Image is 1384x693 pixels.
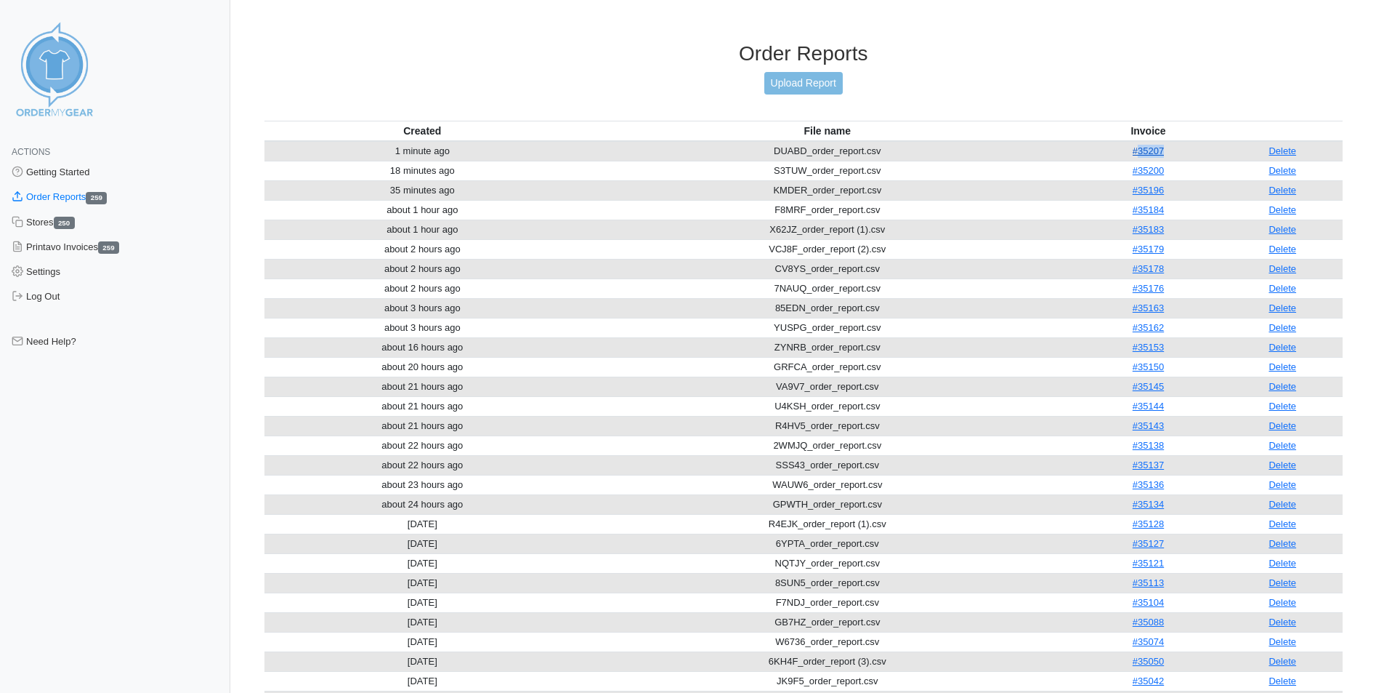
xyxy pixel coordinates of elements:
td: [DATE] [264,553,581,573]
a: #35176 [1133,283,1164,294]
td: about 21 hours ago [264,377,581,396]
a: #35136 [1133,479,1164,490]
td: about 22 hours ago [264,455,581,475]
a: #35143 [1133,420,1164,431]
td: GB7HZ_order_report.csv [580,612,1074,632]
td: 6KH4F_order_report (3).csv [580,652,1074,671]
td: WAUW6_order_report.csv [580,475,1074,494]
a: Delete [1268,224,1296,235]
td: [DATE] [264,573,581,593]
td: [DATE] [264,671,581,691]
td: about 2 hours ago [264,259,581,279]
a: #35113 [1133,577,1164,588]
a: Delete [1268,204,1296,215]
span: Actions [12,147,50,157]
a: #35207 [1133,145,1164,156]
a: Delete [1268,597,1296,608]
td: SSS43_order_report.csv [580,455,1074,475]
td: JK9F5_order_report.csv [580,671,1074,691]
h3: Order Reports [264,41,1343,66]
td: about 21 hours ago [264,416,581,436]
th: File name [580,121,1074,141]
td: 1 minute ago [264,141,581,161]
a: Delete [1268,283,1296,294]
td: VA9V7_order_report.csv [580,377,1074,396]
a: Delete [1268,342,1296,353]
a: #35088 [1133,617,1164,628]
td: [DATE] [264,514,581,534]
td: 8SUN5_order_report.csv [580,573,1074,593]
a: #35138 [1133,440,1164,451]
a: #35145 [1133,381,1164,392]
td: [DATE] [264,632,581,652]
a: Delete [1268,617,1296,628]
a: #35042 [1133,676,1164,686]
span: 250 [54,217,75,229]
td: YUSPG_order_report.csv [580,318,1074,337]
a: #35162 [1133,322,1164,333]
a: #35074 [1133,636,1164,647]
td: F8MRF_order_report.csv [580,200,1074,220]
span: 259 [86,192,107,204]
td: NQTJY_order_report.csv [580,553,1074,573]
a: Delete [1268,244,1296,255]
a: Delete [1268,165,1296,176]
a: Delete [1268,518,1296,529]
td: GPWTH_order_report.csv [580,494,1074,514]
td: about 23 hours ago [264,475,581,494]
td: 35 minutes ago [264,180,581,200]
a: #35127 [1133,538,1164,549]
td: [DATE] [264,534,581,553]
td: about 2 hours ago [264,279,581,298]
td: about 1 hour ago [264,200,581,220]
a: Delete [1268,361,1296,372]
td: about 21 hours ago [264,396,581,416]
td: R4HV5_order_report.csv [580,416,1074,436]
td: KMDER_order_report.csv [580,180,1074,200]
td: R4EJK_order_report (1).csv [580,514,1074,534]
td: about 2 hours ago [264,239,581,259]
td: about 3 hours ago [264,318,581,337]
a: #35128 [1133,518,1164,529]
a: Delete [1268,676,1296,686]
a: #35134 [1133,499,1164,510]
a: Delete [1268,577,1296,588]
a: Delete [1268,420,1296,431]
a: Delete [1268,499,1296,510]
td: about 3 hours ago [264,298,581,318]
td: [DATE] [264,612,581,632]
a: Delete [1268,440,1296,451]
a: Delete [1268,145,1296,156]
a: Delete [1268,401,1296,412]
a: Delete [1268,322,1296,333]
th: Invoice [1074,121,1222,141]
td: 85EDN_order_report.csv [580,298,1074,318]
a: #35184 [1133,204,1164,215]
a: #35150 [1133,361,1164,372]
td: about 20 hours ago [264,357,581,377]
a: #35137 [1133,460,1164,470]
a: Delete [1268,303,1296,313]
a: Delete [1268,479,1296,490]
td: CV8YS_order_report.csv [580,259,1074,279]
a: Upload Report [764,72,843,95]
td: about 24 hours ago [264,494,581,514]
a: #35104 [1133,597,1164,608]
td: GRFCA_order_report.csv [580,357,1074,377]
a: Delete [1268,185,1296,196]
td: VCJ8F_order_report (2).csv [580,239,1074,259]
a: #35050 [1133,656,1164,667]
a: #35163 [1133,303,1164,313]
td: about 22 hours ago [264,436,581,455]
a: #35178 [1133,263,1164,274]
a: #35183 [1133,224,1164,235]
a: #35144 [1133,401,1164,412]
a: #35153 [1133,342,1164,353]
a: #35200 [1133,165,1164,176]
a: #35196 [1133,185,1164,196]
span: 259 [98,241,119,254]
th: Created [264,121,581,141]
td: S3TUW_order_report.csv [580,161,1074,180]
td: X62JZ_order_report (1).csv [580,220,1074,239]
td: ZYNRB_order_report.csv [580,337,1074,357]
